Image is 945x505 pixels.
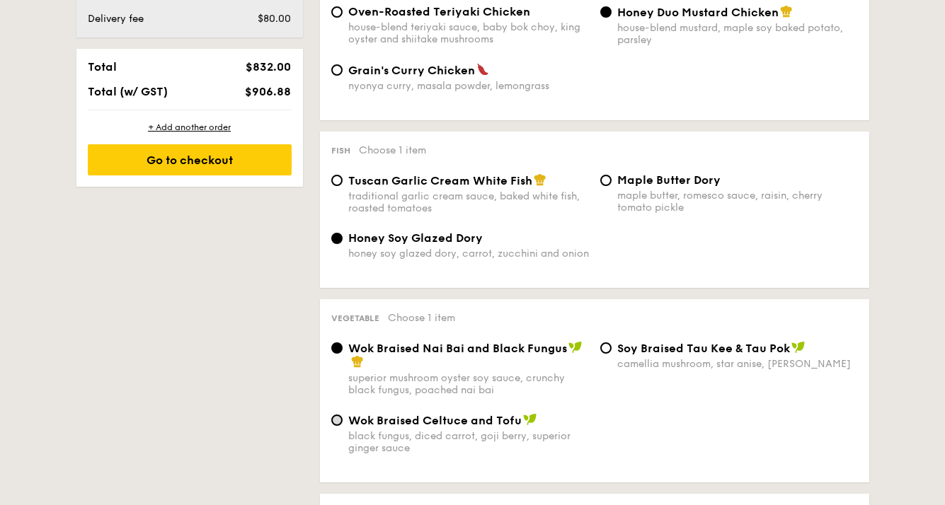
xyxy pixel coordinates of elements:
[617,190,858,214] div: maple butter, romesco sauce, raisin, cherry tomato pickle
[780,5,793,18] img: icon-chef-hat.a58ddaea.svg
[331,146,350,156] span: Fish
[348,414,522,427] span: Wok Braised Celtuce and Tofu
[245,85,291,98] span: $906.88
[331,64,343,76] input: Grain's Curry Chickennyonya curry, masala powder, lemongrass
[348,64,475,77] span: Grain's Curry Chicken
[617,342,790,355] span: ⁠Soy Braised Tau Kee & Tau Pok
[348,80,589,92] div: nyonya curry, masala powder, lemongrass
[617,358,858,370] div: camellia mushroom, star anise, [PERSON_NAME]
[88,60,117,74] span: Total
[331,414,343,426] input: Wok Braised Celtuce and Tofublack fungus, diced carrot, goji berry, superior ginger sauce
[568,341,583,354] img: icon-vegan.f8ff3823.svg
[331,175,343,186] input: Tuscan Garlic Cream White Fishtraditional garlic cream sauce, baked white fish, roasted tomatoes
[523,413,537,426] img: icon-vegan.f8ff3823.svg
[246,60,291,74] span: $832.00
[600,6,612,18] input: Honey Duo Mustard Chickenhouse-blend mustard, maple soy baked potato, parsley
[348,5,530,18] span: Oven-Roasted Teriyaki Chicken
[617,22,858,46] div: house-blend mustard, maple soy baked potato, parsley
[348,248,589,260] div: honey soy glazed dory, carrot, zucchini and onion
[600,175,612,186] input: Maple Butter Dorymaple butter, romesco sauce, raisin, cherry tomato pickle
[617,6,779,19] span: Honey Duo Mustard Chicken
[88,13,144,25] span: Delivery fee
[348,21,589,45] div: house-blend teriyaki sauce, baby bok choy, king oyster and shiitake mushrooms
[331,313,379,323] span: Vegetable
[351,355,364,368] img: icon-chef-hat.a58ddaea.svg
[331,233,343,244] input: Honey Soy Glazed Doryhoney soy glazed dory, carrot, zucchini and onion
[348,342,567,355] span: Wok Braised Nai Bai and Black Fungus
[791,341,806,354] img: icon-vegan.f8ff3823.svg
[476,63,489,76] img: icon-spicy.37a8142b.svg
[331,342,343,354] input: Wok Braised Nai Bai and Black Fungussuperior mushroom oyster soy sauce, crunchy black fungus, poa...
[88,144,292,175] div: Go to checkout
[348,190,589,214] div: traditional garlic cream sauce, baked white fish, roasted tomatoes
[348,231,483,245] span: Honey Soy Glazed Dory
[88,122,292,133] div: + Add another order
[617,173,721,187] span: Maple Butter Dory
[534,173,546,186] img: icon-chef-hat.a58ddaea.svg
[348,430,589,454] div: black fungus, diced carrot, goji berry, superior ginger sauce
[348,372,589,396] div: superior mushroom oyster soy sauce, crunchy black fungus, poached nai bai
[331,6,343,18] input: Oven-Roasted Teriyaki Chickenhouse-blend teriyaki sauce, baby bok choy, king oyster and shiitake ...
[258,13,291,25] span: $80.00
[88,85,168,98] span: Total (w/ GST)
[359,144,426,156] span: Choose 1 item
[348,174,532,187] span: Tuscan Garlic Cream White Fish
[600,342,612,354] input: ⁠Soy Braised Tau Kee & Tau Pokcamellia mushroom, star anise, [PERSON_NAME]
[388,312,455,324] span: Choose 1 item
